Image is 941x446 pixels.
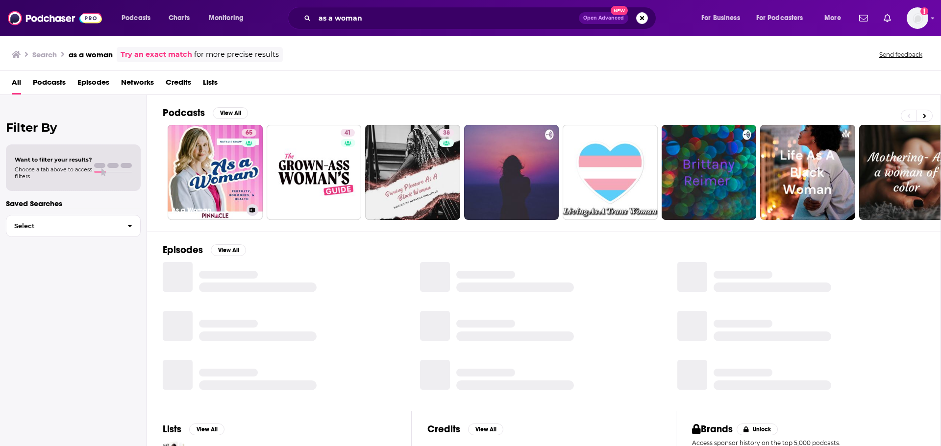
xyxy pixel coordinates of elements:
a: All [12,74,21,94]
a: 41 [341,129,355,137]
a: Credits [166,74,191,94]
a: 41 [267,125,362,220]
h2: Episodes [163,244,203,256]
button: Open AdvancedNew [579,12,628,24]
button: View All [468,423,503,435]
button: Send feedback [876,50,925,59]
span: More [824,11,841,25]
span: Select [6,223,120,229]
span: Charts [169,11,190,25]
a: Episodes [77,74,109,94]
div: Search podcasts, credits, & more... [297,7,666,29]
a: EpisodesView All [163,244,246,256]
a: Show notifications dropdown [855,10,872,26]
span: Podcasts [122,11,150,25]
h3: as a woman [69,50,113,59]
span: For Podcasters [756,11,803,25]
h2: Filter By [6,120,141,135]
a: CreditsView All [427,423,503,435]
a: Try an exact match [121,49,192,60]
span: for more precise results [194,49,279,60]
a: 65As a Woman [168,125,263,220]
span: Want to filter your results? [15,156,92,163]
h2: Credits [427,423,460,435]
span: Open Advanced [583,16,624,21]
img: User Profile [907,7,928,29]
span: Logged in as Ashley_Beenen [907,7,928,29]
h2: Lists [163,423,181,435]
button: View All [189,423,224,435]
button: View All [213,107,248,119]
a: 38 [365,125,460,220]
span: Monitoring [209,11,244,25]
span: 65 [246,128,252,138]
a: 38 [439,129,454,137]
button: open menu [817,10,853,26]
a: Lists [203,74,218,94]
button: View All [211,244,246,256]
span: New [611,6,628,15]
h3: As a Woman [172,206,243,214]
p: Saved Searches [6,199,141,208]
a: ListsView All [163,423,224,435]
span: 38 [443,128,450,138]
a: 65 [242,129,256,137]
a: Show notifications dropdown [880,10,895,26]
button: open menu [694,10,752,26]
span: For Business [701,11,740,25]
button: Unlock [737,423,778,435]
button: Show profile menu [907,7,928,29]
span: Choose a tab above to access filters. [15,166,92,180]
input: Search podcasts, credits, & more... [315,10,579,26]
button: open menu [202,10,256,26]
img: Podchaser - Follow, Share and Rate Podcasts [8,9,102,27]
h2: Podcasts [163,107,205,119]
button: open menu [115,10,163,26]
svg: Add a profile image [920,7,928,15]
button: open menu [750,10,817,26]
h3: Search [32,50,57,59]
h2: Brands [692,423,733,435]
a: Podcasts [33,74,66,94]
span: 41 [345,128,351,138]
button: Select [6,215,141,237]
a: Networks [121,74,154,94]
a: Charts [162,10,196,26]
a: PodcastsView All [163,107,248,119]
